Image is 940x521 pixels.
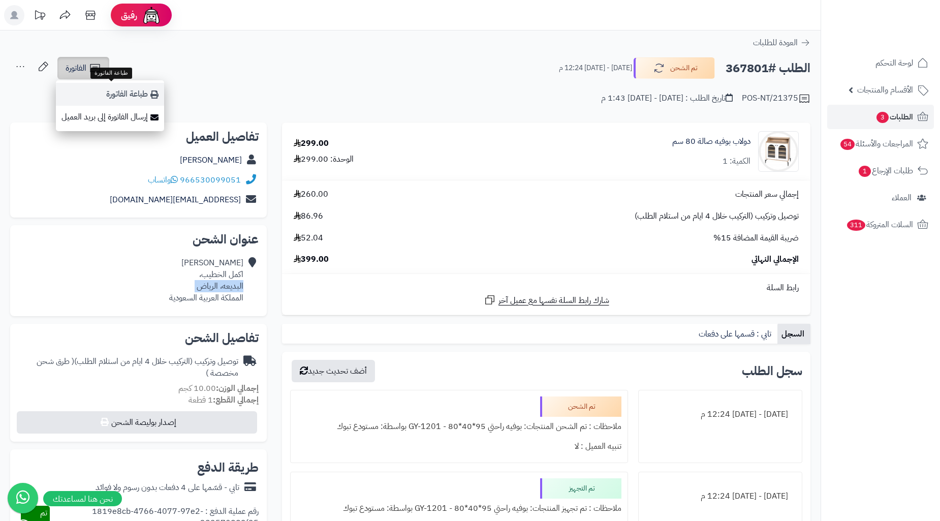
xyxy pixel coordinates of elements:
[742,93,810,105] div: POS-NT/21375
[213,394,259,406] strong: إجمالي القطع:
[645,405,796,424] div: [DATE] - [DATE] 12:24 م
[540,396,621,417] div: تم الشحن
[875,56,913,70] span: لوحة التحكم
[726,58,810,79] h2: الطلب #367801
[121,9,137,21] span: رفيق
[297,417,621,437] div: ملاحظات : تم الشحن المنتجات: بوفيه راحتي 95*40*80 - GY-1201 بواسطة: مستودع تبوك
[294,138,329,149] div: 299.00
[875,110,913,124] span: الطلبات
[148,174,178,186] a: واتساب
[735,189,799,200] span: إجمالي سعر المنتجات
[713,232,799,244] span: ضريبة القيمة المضافة 15%
[56,83,164,106] a: طباعة الفاتورة
[292,360,375,382] button: أضف تحديث جديد
[294,210,323,222] span: 86.96
[96,482,239,494] div: تابي - قسّمها على 4 دفعات بدون رسوم ولا فوائد
[672,136,750,147] a: دولاب بوفيه صالة 80 سم
[18,131,259,143] h2: تفاصيل العميل
[66,62,86,74] span: الفاتورة
[57,57,109,79] a: الفاتورة
[197,462,259,474] h2: طريقة الدفع
[180,174,241,186] a: 966530099051
[846,218,913,232] span: السلات المتروكة
[695,324,777,344] a: تابي : قسمها على دفعات
[18,332,259,344] h2: تفاصيل الشحن
[858,164,913,178] span: طلبات الإرجاع
[169,257,243,303] div: [PERSON_NAME] اكمل الخطيب، البديعه، الرياض المملكة العربية السعودية
[498,295,609,307] span: شارك رابط السلة نفسها مع عميل آخر
[189,394,259,406] small: 1 قطعة
[839,137,913,151] span: المراجعات والأسئلة
[56,106,164,129] a: إرسال الفاتورة إلى بريد العميل
[847,220,865,231] span: 311
[827,132,934,156] a: المراجعات والأسئلة54
[645,486,796,506] div: [DATE] - [DATE] 12:24 م
[871,27,930,48] img: logo-2.png
[216,382,259,394] strong: إجمالي الوزن:
[876,112,889,123] span: 3
[178,382,259,394] small: 10.00 كجم
[37,355,238,379] span: ( طرق شحن مخصصة )
[827,212,934,237] a: السلات المتروكة311
[141,5,162,25] img: ai-face.png
[294,189,328,200] span: 260.00
[297,437,621,456] div: تنبيه العميل : لا
[759,131,798,172] img: 1738147684-110104010070-90x90.jpg
[294,232,323,244] span: 52.04
[110,194,241,206] a: [EMAIL_ADDRESS][DOMAIN_NAME]
[827,159,934,183] a: طلبات الإرجاع1
[827,186,934,210] a: العملاء
[859,166,871,177] span: 1
[777,324,810,344] a: السجل
[742,365,802,377] h3: سجل الطلب
[27,5,52,28] a: تحديثات المنصة
[559,63,632,73] small: [DATE] - [DATE] 12:24 م
[286,282,806,294] div: رابط السلة
[892,191,912,205] span: العملاء
[751,254,799,265] span: الإجمالي النهائي
[294,254,329,265] span: 399.00
[297,499,621,518] div: ملاحظات : تم تجهيز المنتجات: بوفيه راحتي 95*40*80 - GY-1201 بواسطة: مستودع تبوك
[827,105,934,129] a: الطلبات3
[601,93,733,104] div: تاريخ الطلب : [DATE] - [DATE] 1:43 م
[180,154,242,166] a: [PERSON_NAME]
[540,478,621,499] div: تم التجهيز
[484,294,609,307] a: شارك رابط السلة نفسها مع عميل آخر
[827,51,934,75] a: لوحة التحكم
[753,37,810,49] a: العودة للطلبات
[840,139,855,150] span: 54
[294,154,354,165] div: الوحدة: 299.00
[90,68,132,79] div: طباعة الفاتورة
[18,233,259,246] h2: عنوان الشحن
[753,37,798,49] span: العودة للطلبات
[18,356,238,379] div: توصيل وتركيب (التركيب خلال 4 ايام من استلام الطلب)
[634,57,715,79] button: تم الشحن
[857,83,913,97] span: الأقسام والمنتجات
[17,411,257,434] button: إصدار بوليصة الشحن
[723,156,750,167] div: الكمية: 1
[635,210,799,222] span: توصيل وتركيب (التركيب خلال 4 ايام من استلام الطلب)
